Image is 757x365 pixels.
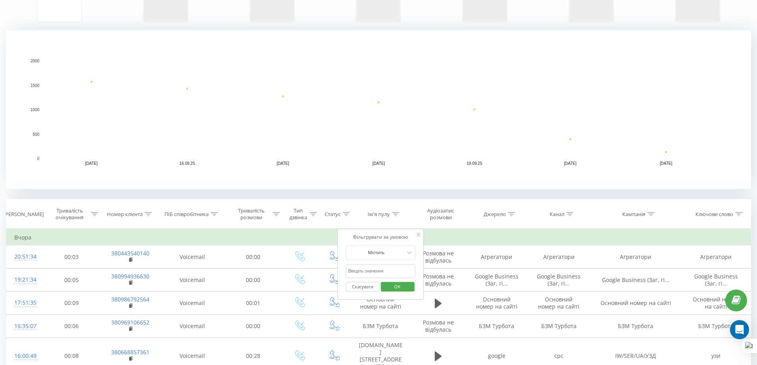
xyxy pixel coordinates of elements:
td: БЗМ Турбота [528,315,590,338]
div: Фільтрувати за умовою [346,233,416,241]
text: 2000 [31,59,40,63]
a: 380443540140 [111,249,149,257]
text: 19.09.25 [467,161,482,166]
td: Voicemail [160,245,225,268]
span: Розмова не відбулась [423,272,454,287]
a: 380986792564 [111,295,149,303]
td: Voicemail [160,292,225,315]
span: Розмова не відбулась [423,319,454,333]
button: Скасувати [346,282,379,292]
div: Ім'я пулу [368,211,390,218]
div: Ключове слово [695,211,733,218]
td: Основний номер на сайті [466,292,528,315]
div: 16:00:49 [14,348,35,364]
div: Канал [550,211,564,218]
span: Google Business (Заг, гі... [602,276,670,284]
td: БЗМ Турбота [590,315,681,338]
div: 19:21:34 [14,272,35,288]
div: Номер клієнта [107,211,143,218]
div: Статус [325,211,341,218]
a: 380994936630 [111,272,149,280]
td: 00:01 [225,292,282,315]
input: Введіть значення [346,264,416,278]
text: 1500 [31,83,40,88]
div: ПІБ співробітника [165,211,209,218]
a: 380969106652 [111,319,149,326]
td: 00:00 [225,268,282,292]
td: Агрегатори [590,245,681,268]
span: Google Business (Заг, гі... [537,272,581,287]
td: Основний номер на сайті [351,292,410,315]
td: Агрегатори [466,245,528,268]
text: [DATE] [660,161,672,166]
td: 00:09 [43,292,101,315]
span: Розмова не відбулась [423,249,454,264]
td: Основний номер на сайті [681,292,751,315]
div: 20:51:34 [14,249,35,265]
td: 00:00 [225,315,282,338]
td: Вчора [6,230,751,245]
td: Основний номер на сайті [528,292,590,315]
text: [DATE] [277,161,289,166]
span: Google Business (Заг, гі... [475,272,519,287]
svg: A chart. [6,30,751,189]
td: БЗМ Турбота [681,315,751,338]
td: БЗМ Турбота [351,315,410,338]
div: Аудіозапис розмови [418,207,464,221]
div: [PERSON_NAME] [4,211,44,218]
div: Open Intercom Messenger [730,320,749,339]
td: 00:03 [43,245,101,268]
div: 16:35:07 [14,319,35,334]
text: 1000 [31,108,40,112]
td: Voicemail [160,268,225,292]
a: 380668857361 [111,348,149,356]
text: [DATE] [372,161,385,166]
text: 16.09.25 [180,161,195,166]
td: 00:05 [43,268,101,292]
td: Voicemail [160,315,225,338]
div: Джерело [484,211,506,218]
div: 17:51:35 [14,295,35,311]
td: 00:06 [43,315,101,338]
td: Агрегатори [681,245,751,268]
div: Тип дзвінка [289,207,308,221]
td: БЗМ Турбота [466,315,528,338]
button: OK [381,282,414,292]
text: [DATE] [564,161,577,166]
td: Агрегатори [528,245,590,268]
text: 0 [37,156,39,161]
text: [DATE] [85,161,98,166]
div: Тривалість розмови [232,207,271,221]
td: Основний номер на сайті [590,292,681,315]
td: 00:00 [225,245,282,268]
text: 500 [33,132,39,137]
div: Кампанія [622,211,645,218]
div: Тривалість очікування [50,207,89,221]
span: OK [386,280,409,293]
span: Google Business (Заг, гі... [694,272,738,287]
